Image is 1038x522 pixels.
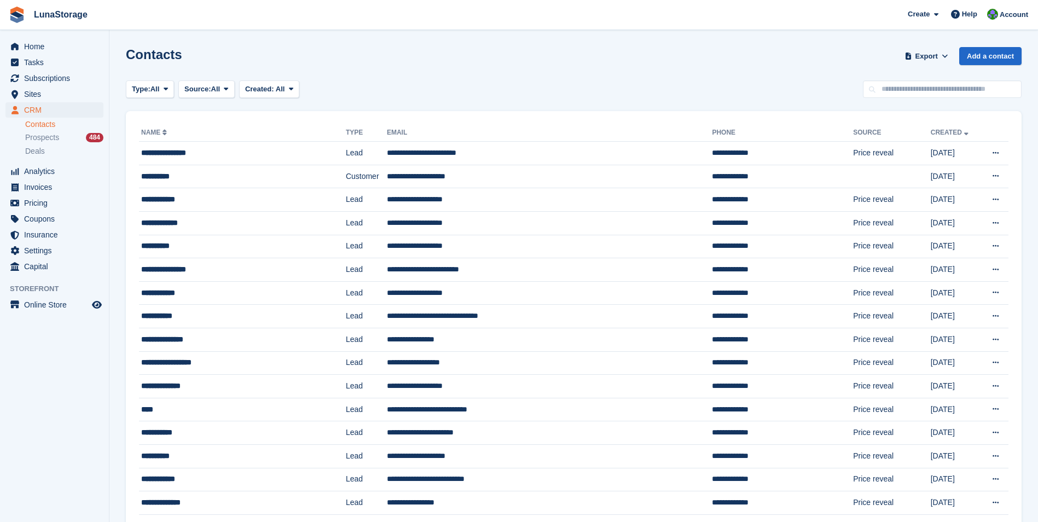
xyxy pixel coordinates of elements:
span: Source: [184,84,211,95]
td: Lead [346,421,387,445]
span: Analytics [24,164,90,179]
td: Price reveal [853,281,930,305]
a: Deals [25,146,103,157]
th: Phone [712,124,853,142]
td: [DATE] [931,468,980,491]
a: menu [5,102,103,118]
td: Customer [346,165,387,188]
span: All [150,84,160,95]
td: Price reveal [853,258,930,282]
td: Lead [346,188,387,212]
span: Created: [245,85,274,93]
td: Price reveal [853,351,930,375]
td: Lead [346,328,387,351]
span: Storefront [10,283,109,294]
button: Type: All [126,80,174,98]
td: [DATE] [931,211,980,235]
td: Price reveal [853,305,930,328]
td: [DATE] [931,444,980,468]
th: Type [346,124,387,142]
a: menu [5,243,103,258]
td: Price reveal [853,468,930,491]
td: Lead [346,375,387,398]
span: Coupons [24,211,90,227]
td: [DATE] [931,491,980,515]
th: Source [853,124,930,142]
button: Export [902,47,950,65]
div: 484 [86,133,103,142]
td: Lead [346,398,387,421]
td: Price reveal [853,328,930,351]
span: Pricing [24,195,90,211]
td: Price reveal [853,142,930,165]
td: Lead [346,351,387,375]
button: Source: All [178,80,235,98]
span: Settings [24,243,90,258]
td: Price reveal [853,375,930,398]
td: [DATE] [931,375,980,398]
img: stora-icon-8386f47178a22dfd0bd8f6a31ec36ba5ce8667c1dd55bd0f319d3a0aa187defe.svg [9,7,25,23]
td: Price reveal [853,444,930,468]
td: [DATE] [931,328,980,351]
span: Subscriptions [24,71,90,86]
span: All [211,84,221,95]
span: Account [1000,9,1028,20]
td: Lead [346,142,387,165]
button: Created: All [239,80,299,98]
td: [DATE] [931,235,980,258]
span: Insurance [24,227,90,242]
h1: Contacts [126,47,182,62]
td: Lead [346,491,387,515]
td: [DATE] [931,305,980,328]
span: Tasks [24,55,90,70]
span: Type: [132,84,150,95]
span: Prospects [25,132,59,143]
span: Home [24,39,90,54]
a: LunaStorage [30,5,92,24]
td: Lead [346,211,387,235]
td: [DATE] [931,398,980,421]
span: Online Store [24,297,90,312]
a: menu [5,195,103,211]
a: Created [931,129,971,136]
img: Cathal Vaughan [987,9,998,20]
td: Lead [346,305,387,328]
a: Prospects 484 [25,132,103,143]
td: Price reveal [853,235,930,258]
td: [DATE] [931,165,980,188]
td: Price reveal [853,398,930,421]
a: menu [5,39,103,54]
span: Capital [24,259,90,274]
td: Lead [346,281,387,305]
a: Preview store [90,298,103,311]
a: menu [5,179,103,195]
a: menu [5,164,103,179]
td: Lead [346,235,387,258]
td: Price reveal [853,211,930,235]
a: menu [5,71,103,86]
a: menu [5,211,103,227]
a: menu [5,86,103,102]
td: [DATE] [931,351,980,375]
td: Price reveal [853,188,930,212]
td: Lead [346,444,387,468]
span: CRM [24,102,90,118]
span: Sites [24,86,90,102]
td: Lead [346,468,387,491]
a: menu [5,259,103,274]
td: [DATE] [931,188,980,212]
a: menu [5,55,103,70]
span: All [276,85,285,93]
a: Add a contact [959,47,1022,65]
td: Price reveal [853,491,930,515]
span: Help [962,9,977,20]
a: Name [141,129,169,136]
a: Contacts [25,119,103,130]
span: Deals [25,146,45,156]
a: menu [5,227,103,242]
span: Export [915,51,938,62]
td: Lead [346,258,387,282]
span: Invoices [24,179,90,195]
td: [DATE] [931,142,980,165]
span: Create [908,9,930,20]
